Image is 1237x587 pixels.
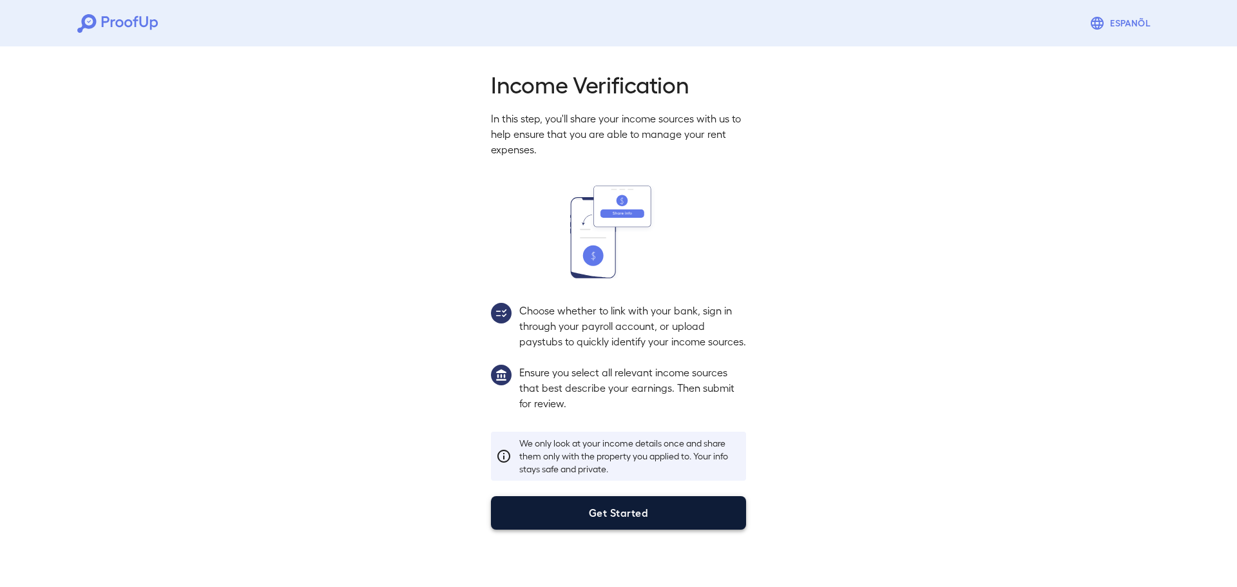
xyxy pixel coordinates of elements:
[491,70,746,98] h2: Income Verification
[491,365,512,385] img: group1.svg
[491,303,512,323] img: group2.svg
[570,186,667,278] img: transfer_money.svg
[1084,10,1160,36] button: Espanõl
[519,365,746,411] p: Ensure you select all relevant income sources that best describe your earnings. Then submit for r...
[519,303,746,349] p: Choose whether to link with your bank, sign in through your payroll account, or upload paystubs t...
[491,496,746,530] button: Get Started
[519,437,741,476] p: We only look at your income details once and share them only with the property you applied to. Yo...
[491,111,746,157] p: In this step, you'll share your income sources with us to help ensure that you are able to manage...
